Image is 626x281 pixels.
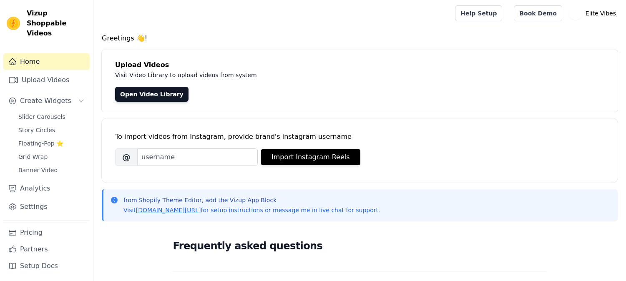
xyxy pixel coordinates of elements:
a: Partners [3,241,90,258]
p: Visit Video Library to upload videos from system [115,70,489,80]
a: Story Circles [13,124,90,136]
img: Vizup [7,17,20,30]
span: Grid Wrap [18,153,48,161]
a: Setup Docs [3,258,90,274]
a: Settings [3,198,90,215]
input: username [138,148,258,166]
a: Banner Video [13,164,90,176]
a: Floating-Pop ⭐ [13,138,90,149]
a: Help Setup [455,5,502,21]
button: Elite Vibes [569,6,619,21]
a: Grid Wrap [13,151,90,163]
a: Pricing [3,224,90,241]
a: Book Demo [514,5,562,21]
span: Floating-Pop ⭐ [18,139,63,148]
h4: Greetings 👋! [102,33,618,43]
p: Visit for setup instructions or message me in live chat for support. [123,206,380,214]
h2: Frequently asked questions [173,238,547,254]
a: Upload Videos [3,72,90,88]
div: To import videos from Instagram, provide brand's instagram username [115,132,604,142]
span: Create Widgets [20,96,71,106]
span: Banner Video [18,166,58,174]
button: Create Widgets [3,93,90,109]
a: Open Video Library [115,87,189,102]
span: Story Circles [18,126,55,134]
span: Vizup Shoppable Videos [27,8,86,38]
a: [DOMAIN_NAME][URL] [136,207,201,213]
p: Elite Vibes [582,6,619,21]
p: from Shopify Theme Editor, add the Vizup App Block [123,196,380,204]
a: Home [3,53,90,70]
h4: Upload Videos [115,60,604,70]
a: Slider Carousels [13,111,90,123]
span: @ [115,148,138,166]
a: Analytics [3,180,90,197]
button: Import Instagram Reels [261,149,360,165]
span: Slider Carousels [18,113,65,121]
